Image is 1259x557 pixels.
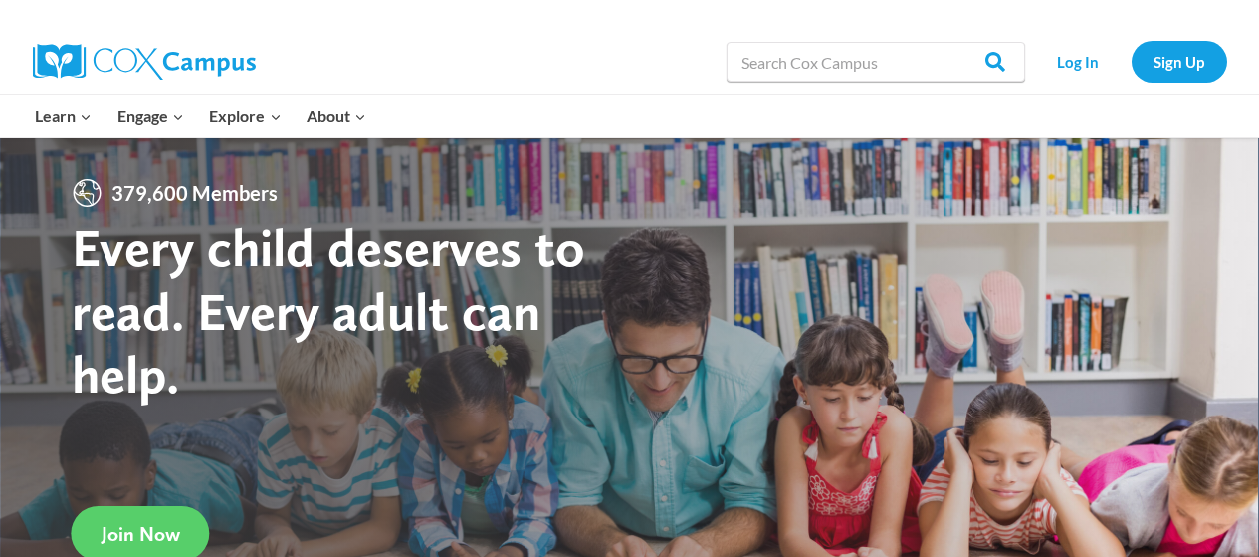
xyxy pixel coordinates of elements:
span: Explore [209,103,281,129]
span: 379,600 Members [104,177,286,209]
a: Log In [1035,41,1122,82]
a: Sign Up [1132,41,1227,82]
input: Search Cox Campus [727,42,1025,82]
span: Join Now [102,522,180,546]
span: Engage [117,103,184,129]
span: Learn [35,103,92,129]
span: About [307,103,366,129]
img: Cox Campus [33,44,256,80]
nav: Primary Navigation [23,95,379,137]
strong: Every child deserves to read. Every adult can help. [72,215,585,406]
nav: Secondary Navigation [1035,41,1227,82]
